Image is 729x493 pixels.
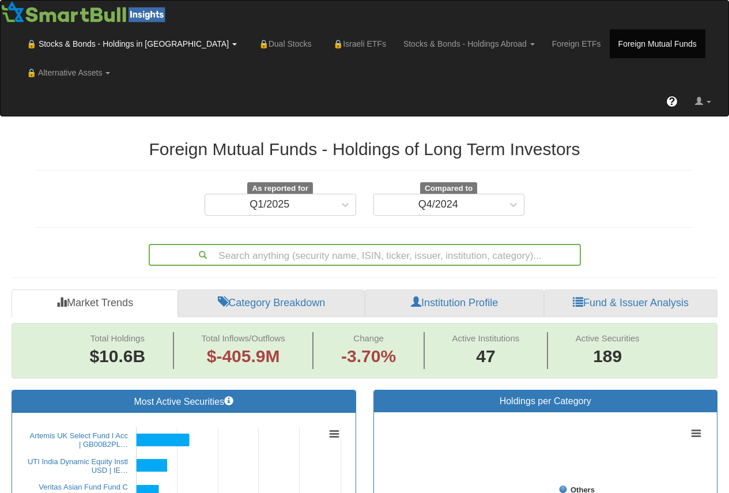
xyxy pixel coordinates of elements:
a: UTI India Dynamic Equity Instl USD | IE… [28,457,128,475]
a: 🔒 Alternative Assets [18,58,119,87]
span: ? [669,96,675,107]
span: -3.70% [341,344,396,369]
a: Market Trends [12,289,178,317]
a: Category Breakdown [178,289,365,317]
img: Smartbull [1,1,170,24]
a: ? [658,87,686,116]
a: Foreign Mutual Funds [610,29,705,58]
a: Artemis UK Select Fund I Acc | GB00B2PL… [29,431,128,449]
h3: Most Active Securities [21,396,347,407]
a: 🔒Dual Stocks [245,29,320,58]
span: Compared to [420,182,477,195]
span: As reported for [247,182,313,195]
span: 47 [452,344,520,369]
span: $10.6B [89,347,145,366]
div: Q4/2024 [418,199,458,210]
div: Search anything (security name, ISIN, ticker, issuer, institution, category)... [150,245,580,265]
a: 🔒 Stocks & Bonds - Holdings in [GEOGRAPHIC_DATA] [18,29,245,58]
span: 189 [576,344,640,369]
span: $-405.9M [207,347,280,366]
span: Change [353,333,384,343]
div: Q1/2025 [250,199,289,210]
span: Active Securities [576,333,640,343]
a: 🔒Israeli ETFs [320,29,394,58]
a: Fund & Issuer Analysis [544,289,717,317]
h2: Foreign Mutual Funds - Holdings of Long Term Investors [36,140,693,159]
a: Foreign ETFs [543,29,610,58]
a: Stocks & Bonds - Holdings Abroad [395,29,543,58]
a: Institution Profile [365,289,544,317]
span: Total Inflows/Outflows [202,333,285,343]
span: Active Institutions [452,333,520,343]
span: Total Holdings [90,333,145,343]
h3: Holdings per Category [383,396,709,407]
